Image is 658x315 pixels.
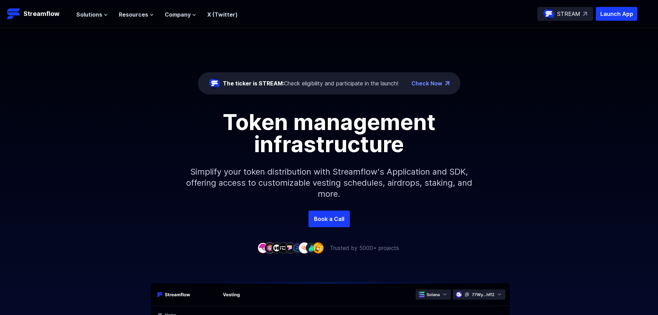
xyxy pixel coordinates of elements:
[583,12,587,16] img: top-right-arrow.svg
[165,10,191,19] span: Company
[278,242,289,253] img: company-4
[445,81,449,85] img: top-right-arrow.png
[271,242,282,253] img: company-3
[7,7,69,21] a: Streamflow
[330,244,399,252] p: Trusted by 5000+ projects
[207,11,238,18] a: X (Twitter)
[596,7,637,21] button: Launch App
[411,79,442,87] a: Check Now
[285,242,296,253] img: company-5
[76,10,102,19] span: Solutions
[557,10,580,18] p: STREAM
[76,10,108,19] button: Solutions
[264,242,275,253] img: company-2
[165,10,196,19] button: Company
[299,242,310,253] img: company-7
[119,10,154,19] button: Resources
[292,242,303,253] img: company-6
[537,7,593,21] a: STREAM
[174,111,485,155] h1: Token management infrastructure
[7,7,21,21] img: Streamflow Logo
[223,80,284,87] span: The ticker is STREAM:
[223,79,398,87] div: Check eligibility and participate in the launch!
[543,8,554,19] img: streamflow-logo-circle.png
[119,10,148,19] span: Resources
[23,9,59,19] p: Streamflow
[209,78,220,89] img: streamflow-logo-circle.png
[306,242,317,253] img: company-8
[181,155,478,211] p: Simplify your token distribution with Streamflow's Application and SDK, offering access to custom...
[257,242,268,253] img: company-1
[308,211,350,227] a: Book a Call
[313,242,324,253] img: company-9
